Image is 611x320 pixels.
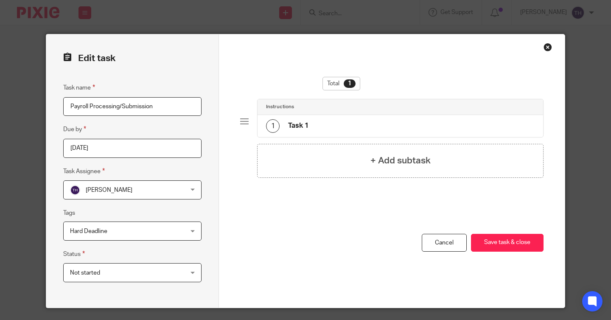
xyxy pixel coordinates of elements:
label: Status [63,249,85,259]
span: Not started [70,270,100,276]
div: Close this dialog window [544,43,552,51]
button: Save task & close [471,234,544,252]
label: Task Assignee [63,166,105,176]
span: Hard Deadline [70,228,107,234]
h4: + Add subtask [370,154,431,167]
img: svg%3E [70,185,80,195]
label: Tags [63,209,75,217]
span: [PERSON_NAME] [86,187,132,193]
h2: Edit task [63,51,202,66]
label: Due by [63,124,86,134]
input: Pick a date [63,139,202,158]
a: Cancel [422,234,467,252]
h4: Instructions [266,104,294,110]
div: 1 [266,119,280,133]
div: 1 [344,79,356,88]
label: Task name [63,83,95,93]
h4: Task 1 [288,121,308,130]
div: Total [322,77,360,90]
